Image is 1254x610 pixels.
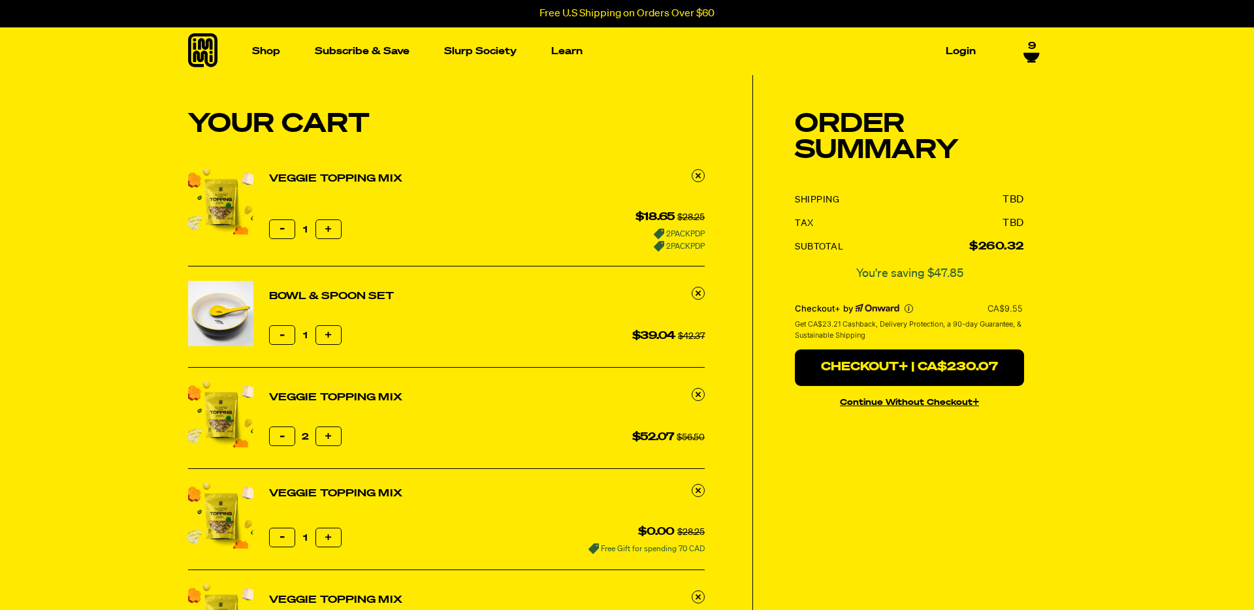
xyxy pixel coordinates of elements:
button: Checkout+ | CA$230.07 [795,349,1024,386]
a: Veggie Topping Mix [269,592,402,608]
a: Veggie Topping Mix [269,390,402,406]
button: More info [905,304,913,313]
button: continue without Checkout+ [795,391,1024,410]
img: Veggie Topping Mix [188,382,253,447]
s: $56.50 [677,433,705,442]
input: quantity [269,219,342,240]
s: $28.25 [677,213,705,222]
div: Free Gift for spending 70 CAD [588,541,705,554]
a: Login [940,41,981,61]
span: You're saving $47.85 [795,265,1024,283]
a: Powered by Onward [856,304,899,313]
span: $0.00 [638,527,675,538]
span: Checkout+ [795,303,841,313]
strong: $260.32 [969,242,1024,252]
dt: Tax [795,217,814,229]
p: Free U.S Shipping on Orders Over $60 [539,8,715,20]
img: Veggie Topping Mix [188,483,253,549]
input: quantity [269,528,342,549]
h2: Order Summary [795,112,1024,164]
span: $52.07 [632,432,675,443]
a: Bowl & Spoon Set [269,289,394,304]
img: Veggie Topping Mix [188,169,253,234]
s: $42.37 [678,332,705,341]
a: Subscribe & Save [310,41,415,61]
div: 2PACKPDP [635,239,705,251]
dd: TBD [1003,194,1024,206]
dd: TBD [1003,217,1024,229]
a: Shop [247,41,285,61]
span: $18.65 [635,212,675,223]
dt: Subtotal [795,241,843,253]
input: quantity [269,426,342,447]
a: Slurp Society [439,41,522,61]
a: 9 [1023,40,1040,63]
input: quantity [269,325,342,346]
section: Checkout+ [795,294,1024,349]
dt: Shipping [795,194,839,206]
span: $39.04 [632,331,676,342]
img: Bowl & Spoon Set [188,281,253,346]
div: 2PACKPDP [635,227,705,239]
h1: Your Cart [188,112,705,138]
p: CA$9.55 [988,303,1024,313]
span: Get CA$23.21 Cashback, Delivery Protection, a 90-day Guarantee, & Sustainable Shipping [795,319,1021,340]
span: 9 [1028,40,1036,52]
span: by [843,303,853,313]
s: $28.25 [677,528,705,537]
a: Veggie Topping Mix [269,486,402,502]
nav: Main navigation [247,27,981,75]
a: Learn [546,41,588,61]
a: Veggie Topping Mix [269,171,402,187]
